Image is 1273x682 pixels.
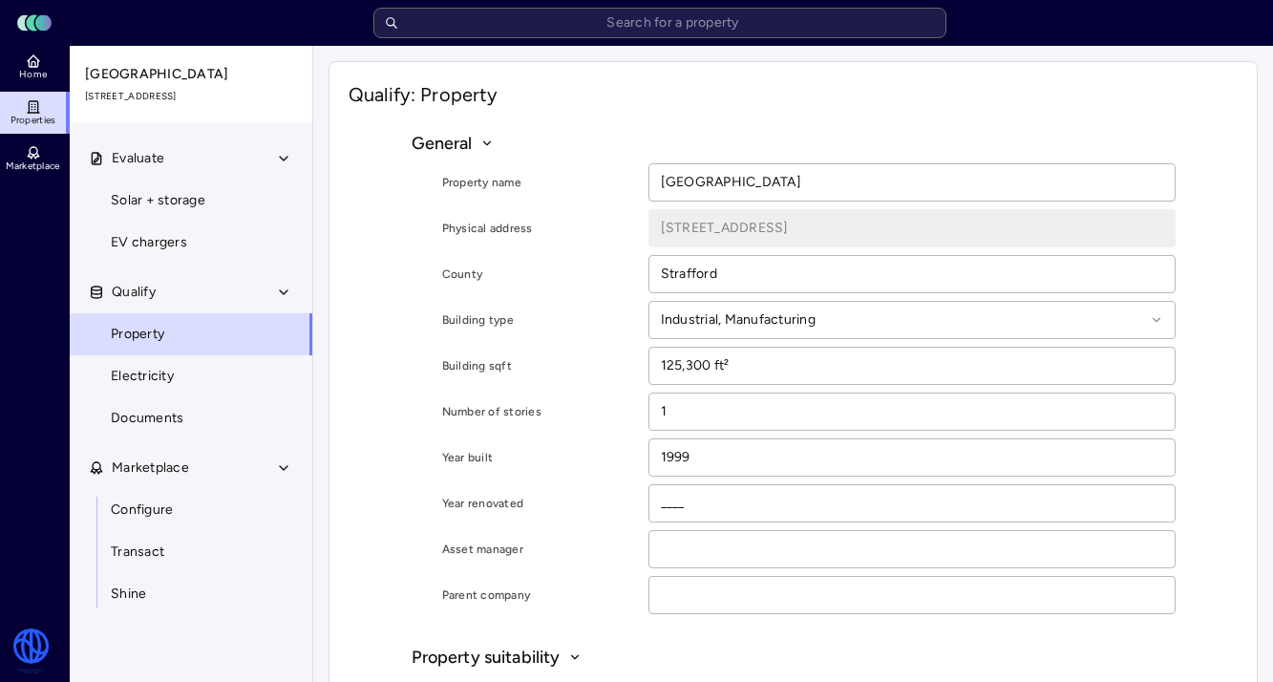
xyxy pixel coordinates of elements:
span: Evaluate [112,148,164,169]
span: Shine [111,584,146,605]
label: Year renovated [442,494,633,513]
img: Watershed [11,629,51,674]
label: Physical address [442,219,633,238]
a: EV chargers [69,222,313,264]
label: Number of stories [442,402,633,421]
label: County [442,265,633,284]
a: Documents [69,397,313,439]
span: Home [19,69,47,80]
a: Transact [69,531,313,573]
button: Qualify [70,271,314,313]
h1: Qualify: Property [349,81,1238,108]
label: Parent company [442,586,633,605]
button: General [412,131,1176,156]
a: Solar + storage [69,180,313,222]
input: Search for a property [373,8,946,38]
a: Configure [69,489,313,531]
span: Marketplace [6,160,59,172]
a: Electricity [69,355,313,397]
span: Qualify [112,282,156,303]
span: EV chargers [111,232,187,253]
a: Shine [69,573,313,615]
span: Configure [111,500,173,521]
span: [GEOGRAPHIC_DATA] [85,64,299,85]
label: Year built [442,448,633,467]
span: Solar + storage [111,190,205,211]
span: Properties [11,115,56,126]
span: General [412,131,473,156]
label: Building sqft [442,356,633,375]
button: Property suitability [412,645,1176,670]
span: Property suitability [412,645,561,670]
button: Evaluate [70,138,314,180]
span: Documents [111,408,183,429]
label: Property name [442,173,633,192]
span: Property [111,324,164,345]
span: Marketplace [112,458,189,479]
button: Marketplace [70,447,314,489]
label: Building type [442,310,633,330]
a: Property [69,313,313,355]
span: Transact [111,542,164,563]
span: [STREET_ADDRESS] [85,89,299,104]
label: Asset manager [442,540,633,559]
span: Electricity [111,366,174,387]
